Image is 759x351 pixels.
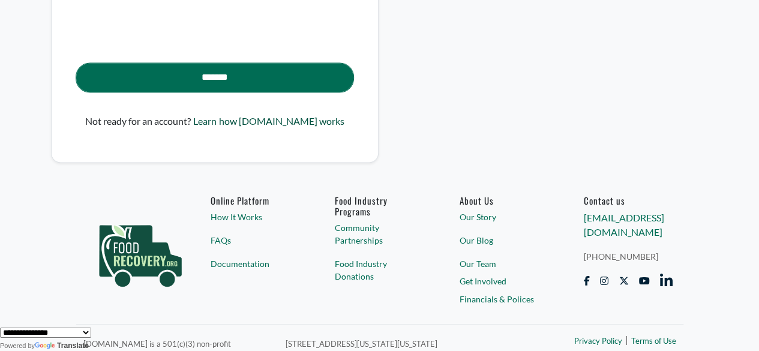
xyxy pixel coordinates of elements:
[584,211,664,237] a: [EMAIL_ADDRESS][DOMAIN_NAME]
[584,194,673,205] h6: Contact us
[211,210,300,223] a: How It Works
[211,194,300,205] h6: Online Platform
[211,233,300,246] a: FAQs
[459,257,548,269] a: Our Team
[35,341,89,350] a: Translate
[85,114,191,128] p: Not ready for an account?
[335,257,424,282] a: Food Industry Donations
[459,233,548,246] a: Our Blog
[459,292,548,305] a: Financials & Polices
[35,342,57,350] img: Google Translate
[459,210,548,223] a: Our Story
[584,250,673,262] a: [PHONE_NUMBER]
[86,194,194,308] img: food_recovery_green_logo-76242d7a27de7ed26b67be613a865d9c9037ba317089b267e0515145e5e51427.png
[459,274,548,287] a: Get Involved
[459,194,548,205] a: About Us
[335,221,424,246] a: Community Partnerships
[211,257,300,269] a: Documentation
[335,194,424,216] h6: Food Industry Programs
[193,114,344,138] a: Learn how [DOMAIN_NAME] works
